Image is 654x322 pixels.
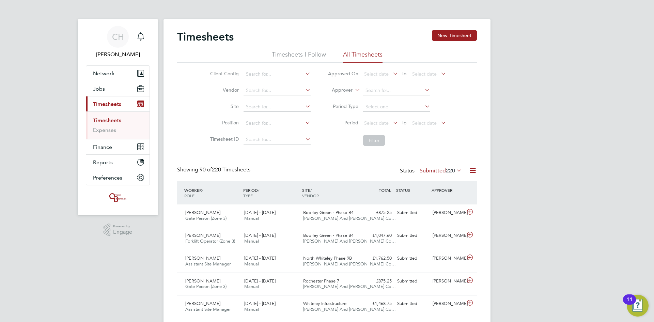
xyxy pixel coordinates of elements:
[328,103,358,109] label: Period Type
[104,224,133,236] a: Powered byEngage
[113,229,132,235] span: Engage
[86,26,150,59] a: CH[PERSON_NAME]
[185,283,227,289] span: Gate Person (Zone 3)
[242,184,300,202] div: PERIOD
[244,102,311,112] input: Search for...
[113,224,132,229] span: Powered by
[400,69,408,78] span: To
[86,155,150,170] button: Reports
[93,101,121,107] span: Timesheets
[310,187,312,193] span: /
[364,71,389,77] span: Select date
[359,298,394,309] div: £1,468.75
[363,135,385,146] button: Filter
[626,300,633,308] div: 11
[430,230,465,241] div: [PERSON_NAME]
[93,159,113,166] span: Reports
[244,119,311,128] input: Search for...
[208,120,239,126] label: Position
[412,120,437,126] span: Select date
[303,238,396,244] span: [PERSON_NAME] And [PERSON_NAME] Co…
[200,166,250,173] span: 220 Timesheets
[244,283,259,289] span: Manual
[93,86,105,92] span: Jobs
[200,166,212,173] span: 90 of
[86,96,150,111] button: Timesheets
[208,103,239,109] label: Site
[328,71,358,77] label: Approved On
[363,86,430,95] input: Search for...
[303,210,354,215] span: Boorley Green - Phase B4
[363,102,430,112] input: Select one
[359,207,394,218] div: £875.25
[86,170,150,185] button: Preferences
[303,301,346,306] span: Whiteley Infrastructure
[183,184,242,202] div: WORKER
[272,50,326,63] li: Timesheets I Follow
[93,70,114,77] span: Network
[359,230,394,241] div: £1,047.60
[394,276,430,287] div: Submitted
[244,70,311,79] input: Search for...
[244,238,259,244] span: Manual
[303,283,396,289] span: [PERSON_NAME] And [PERSON_NAME] Co…
[208,136,239,142] label: Timesheet ID
[185,278,220,284] span: [PERSON_NAME]
[379,187,391,193] span: TOTAL
[185,215,227,221] span: Gate Person (Zone 3)
[359,253,394,264] div: £1,762.50
[184,193,194,198] span: ROLE
[244,210,276,215] span: [DATE] - [DATE]
[244,135,311,144] input: Search for...
[328,120,358,126] label: Period
[394,230,430,241] div: Submitted
[430,184,465,196] div: APPROVER
[86,81,150,96] button: Jobs
[394,184,430,196] div: STATUS
[322,87,353,94] label: Approver
[112,32,124,41] span: CH
[430,207,465,218] div: [PERSON_NAME]
[93,144,112,150] span: Finance
[244,278,276,284] span: [DATE] - [DATE]
[177,30,234,44] h2: Timesheets
[185,301,220,306] span: [PERSON_NAME]
[303,215,396,221] span: [PERSON_NAME] And [PERSON_NAME] Co…
[412,71,437,77] span: Select date
[244,232,276,238] span: [DATE] - [DATE]
[359,276,394,287] div: £875.25
[300,184,359,202] div: SITE
[303,261,396,267] span: [PERSON_NAME] And [PERSON_NAME] Co…
[208,87,239,93] label: Vendor
[432,30,477,41] button: New Timesheet
[430,298,465,309] div: [PERSON_NAME]
[303,278,339,284] span: Rochester Phase 7
[627,295,649,317] button: Open Resource Center, 11 new notifications
[400,118,408,127] span: To
[202,187,203,193] span: /
[185,210,220,215] span: [PERSON_NAME]
[86,50,150,59] span: Ciaran Hoey
[243,193,253,198] span: TYPE
[420,167,462,174] label: Submitted
[108,192,128,203] img: oneillandbrennan-logo-retina.png
[244,301,276,306] span: [DATE] - [DATE]
[93,127,116,133] a: Expenses
[244,261,259,267] span: Manual
[394,253,430,264] div: Submitted
[394,207,430,218] div: Submitted
[303,232,354,238] span: Boorley Green - Phase B4
[258,187,259,193] span: /
[93,174,122,181] span: Preferences
[430,253,465,264] div: [PERSON_NAME]
[244,215,259,221] span: Manual
[244,86,311,95] input: Search for...
[244,255,276,261] span: [DATE] - [DATE]
[185,306,231,312] span: Assistant Site Manager
[343,50,383,63] li: All Timesheets
[446,167,455,174] span: 220
[302,193,319,198] span: VENDOR
[177,166,252,173] div: Showing
[394,298,430,309] div: Submitted
[244,306,259,312] span: Manual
